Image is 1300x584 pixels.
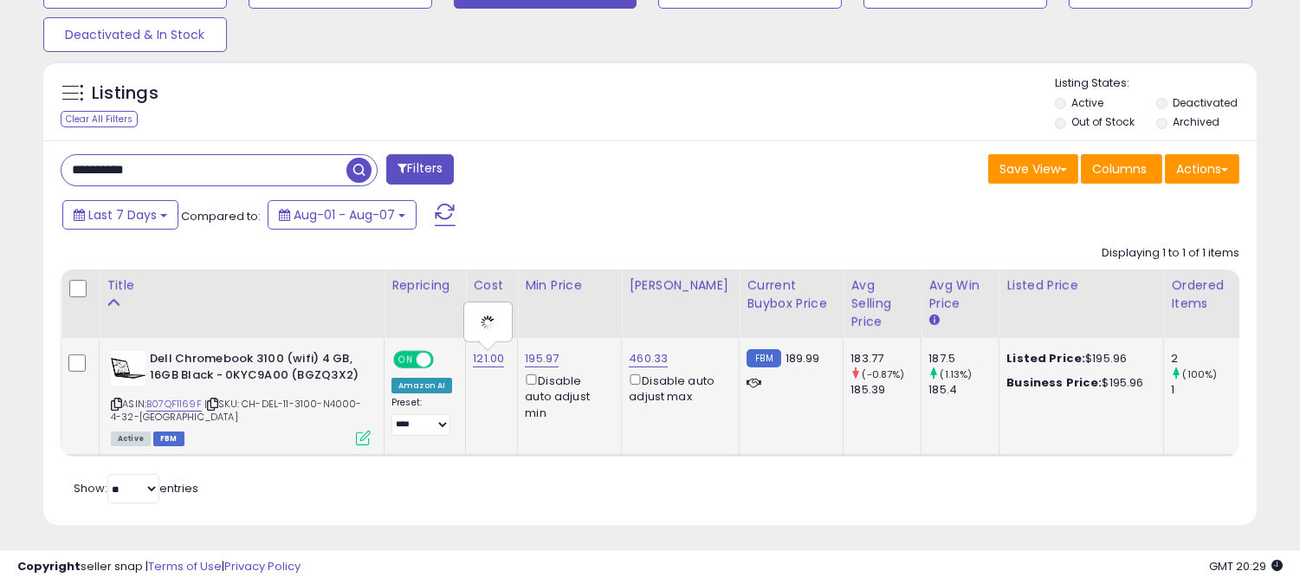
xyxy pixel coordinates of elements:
div: Disable auto adjust max [629,371,726,405]
span: Columns [1092,160,1147,178]
a: B07QF1169F [146,397,202,412]
div: Amazon AI [391,378,452,393]
div: Current Buybox Price [747,276,836,313]
span: Show: entries [74,480,198,496]
label: Active [1071,95,1103,110]
a: Terms of Use [148,558,222,574]
span: OFF [431,353,459,367]
div: 2 [1171,351,1241,367]
div: [PERSON_NAME] [629,276,732,295]
div: ASIN: [111,351,371,444]
div: Title [107,276,377,295]
button: Deactivated & In Stock [43,17,227,52]
img: 414Uuoe6T9L._SL40_.jpg [111,351,146,386]
span: ON [395,353,417,367]
div: 185.39 [850,382,921,398]
label: Out of Stock [1071,114,1135,129]
a: 195.97 [525,350,559,367]
div: Displaying 1 to 1 of 1 items [1102,245,1239,262]
a: Privacy Policy [224,558,301,574]
button: Filters [386,154,454,185]
div: 187.5 [928,351,999,367]
div: 1 [1171,382,1241,398]
div: $195.96 [1006,375,1150,391]
small: (-0.87%) [862,367,904,381]
b: Listed Price: [1006,350,1085,367]
small: Avg Win Price. [928,313,939,328]
div: 185.4 [928,382,999,398]
span: Compared to: [181,208,261,224]
small: (1.13%) [940,367,972,381]
div: Ordered Items [1171,276,1234,313]
button: Actions [1165,154,1239,184]
div: Listed Price [1006,276,1156,295]
div: Preset: [391,397,452,436]
button: Save View [988,154,1078,184]
span: 2025-08-15 20:29 GMT [1209,558,1283,574]
div: Clear All Filters [61,111,138,127]
div: Avg Win Price [928,276,992,313]
button: Last 7 Days [62,200,178,230]
div: 183.77 [850,351,921,367]
div: Avg Selling Price [850,276,914,331]
a: 121.00 [473,350,504,367]
h5: Listings [92,81,158,106]
span: All listings currently available for purchase on Amazon [111,432,151,446]
button: Columns [1081,154,1162,184]
b: Dell Chromebook 3100 (wifi) 4 GB, 16GB Black - 0KYC9A00 (BGZQ3X2) [150,351,360,387]
span: FBM [153,432,184,446]
a: 460.33 [629,350,668,367]
button: Aug-01 - Aug-07 [268,200,417,230]
span: Aug-01 - Aug-07 [294,206,395,224]
label: Deactivated [1173,95,1238,110]
label: Archived [1173,114,1219,129]
div: Min Price [525,276,614,295]
p: Listing States: [1055,75,1257,92]
span: 189.99 [786,350,820,367]
small: (100%) [1182,367,1217,381]
span: Last 7 Days [88,206,157,224]
div: seller snap | | [17,559,301,575]
div: $195.96 [1006,351,1150,367]
strong: Copyright [17,558,81,574]
span: | SKU: CH-DEL-11-3100-N4000-4-32-[GEOGRAPHIC_DATA] [111,397,362,423]
small: FBM [747,349,780,367]
div: Disable auto adjust min [525,371,608,421]
b: Business Price: [1006,374,1102,391]
div: Cost [473,276,510,295]
div: Repricing [391,276,458,295]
